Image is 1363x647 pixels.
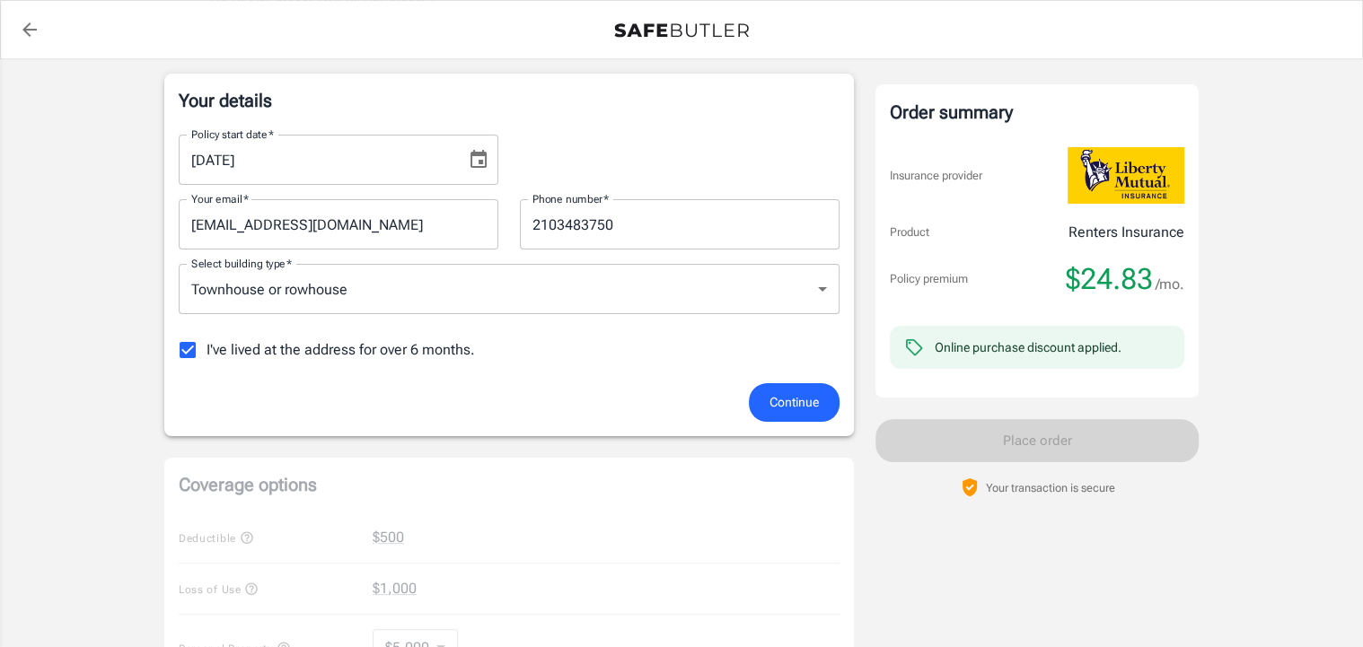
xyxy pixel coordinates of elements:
[935,338,1121,356] div: Online purchase discount applied.
[890,167,982,185] p: Insurance provider
[769,391,819,414] span: Continue
[179,264,840,314] div: Townhouse or rowhouse
[890,270,968,288] p: Policy premium
[614,23,749,38] img: Back to quotes
[1066,261,1153,297] span: $24.83
[520,199,840,249] input: Enter number
[179,135,453,185] input: MM/DD/YYYY
[207,339,475,361] span: I've lived at the address for over 6 months.
[532,191,609,206] label: Phone number
[12,12,48,48] a: back to quotes
[191,191,249,206] label: Your email
[1068,222,1184,243] p: Renters Insurance
[986,479,1115,496] p: Your transaction is secure
[749,383,840,422] button: Continue
[179,199,498,249] input: Enter email
[191,127,274,142] label: Policy start date
[890,99,1184,126] div: Order summary
[461,142,497,178] button: Choose date, selected date is Sep 1, 2025
[191,256,292,271] label: Select building type
[890,223,929,241] p: Product
[1156,272,1184,297] span: /mo.
[1068,147,1184,204] img: Liberty Mutual
[179,88,840,113] p: Your details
